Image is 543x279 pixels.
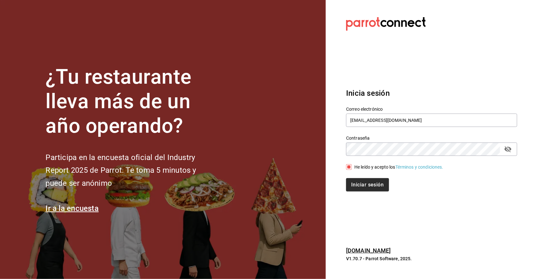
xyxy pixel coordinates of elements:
a: [DOMAIN_NAME] [346,247,391,254]
label: Contraseña [346,136,517,141]
h3: Inicia sesión [346,87,517,99]
label: Correo electrónico [346,107,517,112]
div: He leído y acepto los [354,164,443,171]
button: Iniciar sesión [346,178,389,192]
p: V1.70.7 - Parrot Software, 2025. [346,255,517,262]
h2: Participa en la encuesta oficial del Industry Report 2025 de Parrot. Te toma 5 minutos y puede se... [45,151,217,190]
a: Ir a la encuesta [45,204,99,213]
h1: ¿Tu restaurante lleva más de un año operando? [45,65,217,138]
a: Términos y condiciones. [395,164,443,170]
button: passwordField [503,144,513,155]
input: Ingresa tu correo electrónico [346,114,517,127]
